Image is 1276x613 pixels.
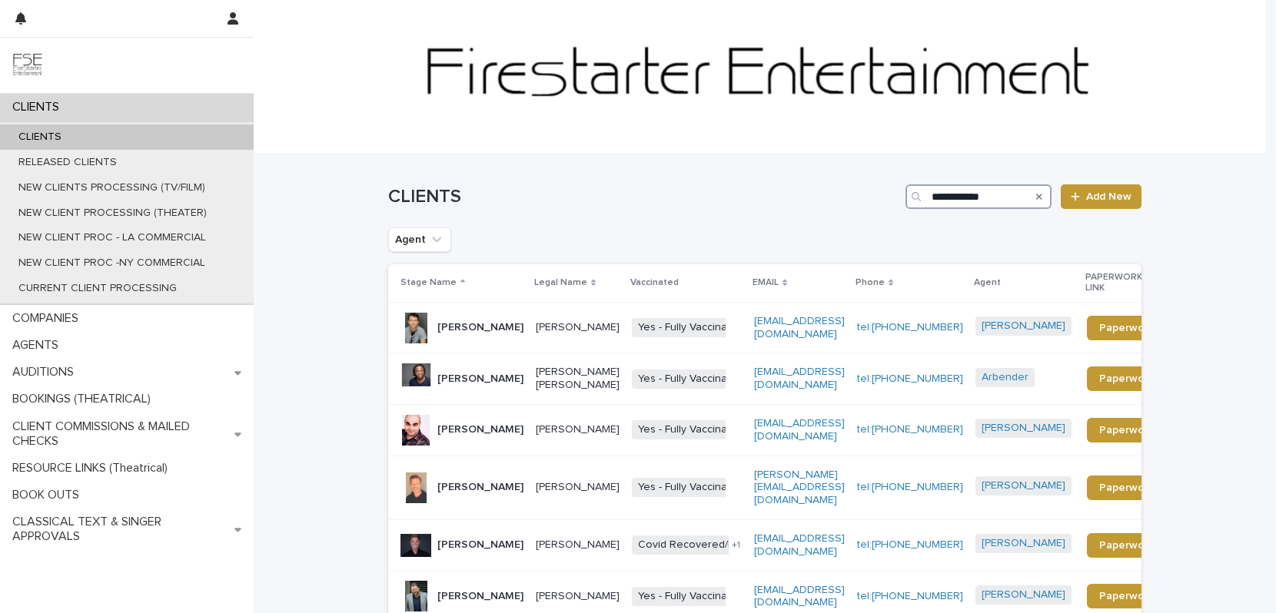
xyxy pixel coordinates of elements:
[437,321,523,334] p: [PERSON_NAME]
[388,186,899,208] h1: CLIENTS
[400,274,457,291] p: Stage Name
[754,316,845,340] a: [EMAIL_ADDRESS][DOMAIN_NAME]
[437,590,523,603] p: [PERSON_NAME]
[534,274,587,291] p: Legal Name
[857,322,963,333] a: tel:[PHONE_NUMBER]
[388,353,1191,405] tr: [PERSON_NAME][PERSON_NAME] [PERSON_NAME]Yes - Fully Vaccinated[EMAIL_ADDRESS][DOMAIN_NAME]tel:[PH...
[857,591,963,601] a: tel:[PHONE_NUMBER]
[6,131,74,144] p: CLIENTS
[1086,191,1131,202] span: Add New
[982,537,1065,550] a: [PERSON_NAME]
[857,373,963,384] a: tel:[PHONE_NUMBER]
[857,482,963,492] a: tel:[PHONE_NUMBER]
[982,320,1065,333] a: [PERSON_NAME]
[6,392,163,406] p: BOOKINGS (THEATRICAL)
[632,318,749,337] span: Yes - Fully Vaccinated
[1087,366,1166,391] a: Paperwork
[905,184,1052,209] input: Search
[754,366,845,390] a: [EMAIL_ADDRESS][DOMAIN_NAME]
[754,585,845,608] a: [EMAIL_ADDRESS][DOMAIN_NAME]
[1099,323,1154,333] span: Paperwork
[1099,425,1154,436] span: Paperwork
[632,478,749,497] span: Yes - Fully Vaccinated
[1087,533,1166,558] a: Paperwork
[536,481,620,494] p: [PERSON_NAME]
[6,156,129,169] p: RELEASED CLIENTS
[632,420,749,439] span: Yes - Fully Vaccinated
[856,274,885,291] p: Phone
[753,274,779,291] p: EMAIL
[1099,540,1154,551] span: Paperwork
[982,588,1065,601] a: [PERSON_NAME]
[1099,482,1154,493] span: Paperwork
[1087,475,1166,500] a: Paperwork
[754,418,845,442] a: [EMAIL_ADDRESS][DOMAIN_NAME]
[6,207,219,220] p: NEW CLIENT PROCESSING (THEATER)
[732,541,740,550] span: + 1
[632,587,749,606] span: Yes - Fully Vaccinated
[6,488,91,502] p: BOOK OUTS
[6,181,218,194] p: NEW CLIENTS PROCESSING (TV/FILM)
[982,422,1065,435] a: [PERSON_NAME]
[982,371,1028,384] a: Arbender
[437,481,523,494] p: [PERSON_NAME]
[6,311,91,326] p: COMPANIES
[1085,269,1158,297] p: PAPERWORK LINK
[437,373,523,386] p: [PERSON_NAME]
[754,469,845,506] a: [PERSON_NAME][EMAIL_ADDRESS][DOMAIN_NAME]
[536,590,620,603] p: [PERSON_NAME]
[388,456,1191,519] tr: [PERSON_NAME][PERSON_NAME]Yes - Fully Vaccinated[PERSON_NAME][EMAIL_ADDRESS][DOMAIN_NAME]tel:[PHO...
[1087,316,1166,340] a: Paperwork
[388,227,451,252] button: Agent
[536,321,620,334] p: [PERSON_NAME]
[754,533,845,557] a: [EMAIL_ADDRESS][DOMAIN_NAME]
[857,539,963,550] a: tel:[PHONE_NUMBER]
[6,365,86,379] p: AUDITIONS
[6,282,189,295] p: CURRENT CLIENT PROCESSING
[6,515,234,544] p: CLASSICAL TEXT & SINGER APPROVALS
[982,479,1065,492] a: [PERSON_NAME]
[6,257,218,270] p: NEW CLIENT PROC -NY COMMERCIAL
[6,419,234,449] p: CLIENT COMMISSIONS & MAILED CHECKS
[1099,373,1154,384] span: Paperwork
[437,538,523,552] p: [PERSON_NAME]
[6,338,71,353] p: AGENTS
[1099,591,1154,601] span: Paperwork
[388,519,1191,571] tr: [PERSON_NAME][PERSON_NAME]Covid Recovered/Naturally Immune+1[EMAIL_ADDRESS][DOMAIN_NAME]tel:[PHON...
[974,274,1001,291] p: Agent
[1087,418,1166,442] a: Paperwork
[536,538,620,552] p: [PERSON_NAME]
[632,535,819,555] span: Covid Recovered/Naturally Immune
[388,404,1191,456] tr: [PERSON_NAME][PERSON_NAME]Yes - Fully Vaccinated[EMAIL_ADDRESS][DOMAIN_NAME]tel:[PHONE_NUMBER][PE...
[857,424,963,435] a: tel:[PHONE_NUMBER]
[1061,184,1141,209] a: Add New
[437,423,523,436] p: [PERSON_NAME]
[388,302,1191,353] tr: [PERSON_NAME][PERSON_NAME]Yes - Fully Vaccinated[EMAIL_ADDRESS][DOMAIN_NAME]tel:[PHONE_NUMBER][PE...
[536,366,620,392] p: [PERSON_NAME] [PERSON_NAME]
[6,461,180,475] p: RESOURCE LINKS (Theatrical)
[632,369,749,389] span: Yes - Fully Vaccinated
[630,274,679,291] p: Vaccinated
[6,100,71,114] p: CLIENTS
[1087,584,1166,608] a: Paperwork
[12,50,43,81] img: 9JgRvJ3ETPGCJDhvPVA5
[536,423,620,436] p: [PERSON_NAME]
[6,231,218,244] p: NEW CLIENT PROC - LA COMMERCIAL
